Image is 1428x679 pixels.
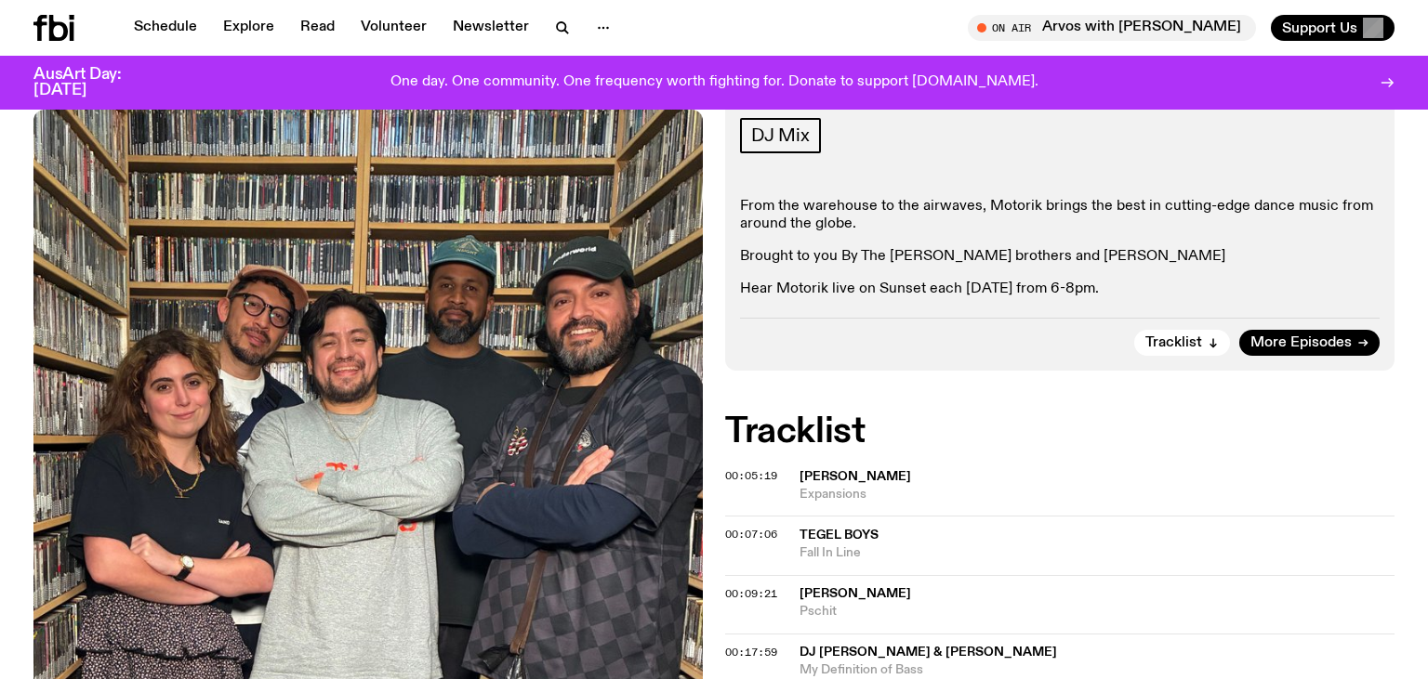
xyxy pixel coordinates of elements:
span: Support Us [1282,20,1357,36]
a: Read [289,15,346,41]
span: My Definition of Bass [800,661,1395,679]
span: 00:09:21 [725,586,777,601]
span: dj [PERSON_NAME] & [PERSON_NAME] [800,646,1057,659]
a: More Episodes [1239,330,1380,356]
a: DJ Mix [740,118,821,153]
button: Tracklist [1134,330,1230,356]
span: 00:07:06 [725,527,777,542]
a: Volunteer [350,15,438,41]
span: Fall In Line [800,544,1395,562]
button: On AirArvos with [PERSON_NAME] [968,15,1256,41]
a: Newsletter [442,15,540,41]
h2: Tracklist [725,415,1395,449]
h3: AusArt Day: [DATE] [33,67,152,98]
span: 00:05:19 [725,468,777,483]
span: 00:17:59 [725,645,777,659]
p: Brought to you By The [PERSON_NAME] brothers and [PERSON_NAME] [740,248,1380,266]
p: One day. One community. One frequency worth fighting for. Donate to support [DOMAIN_NAME]. [390,74,1038,91]
span: [PERSON_NAME] [800,470,911,483]
button: 00:17:59 [725,647,777,658]
button: Support Us [1271,15,1395,41]
span: Expansions [800,486,1395,503]
span: Pschit [800,603,1395,620]
span: Tegel Boys [800,529,879,542]
span: More Episodes [1250,336,1352,350]
span: Tracklist [1145,336,1202,350]
button: 00:05:19 [725,471,777,481]
span: DJ Mix [751,125,810,146]
a: Schedule [123,15,208,41]
button: 00:09:21 [725,589,777,599]
span: [PERSON_NAME] [800,587,911,600]
button: 00:07:06 [725,529,777,540]
a: Explore [212,15,285,41]
p: From the warehouse to the airwaves, Motorik brings the best in cutting-edge dance music from arou... [740,198,1380,233]
p: Hear Motorik live on Sunset each [DATE] from 6-8pm. [740,281,1380,298]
